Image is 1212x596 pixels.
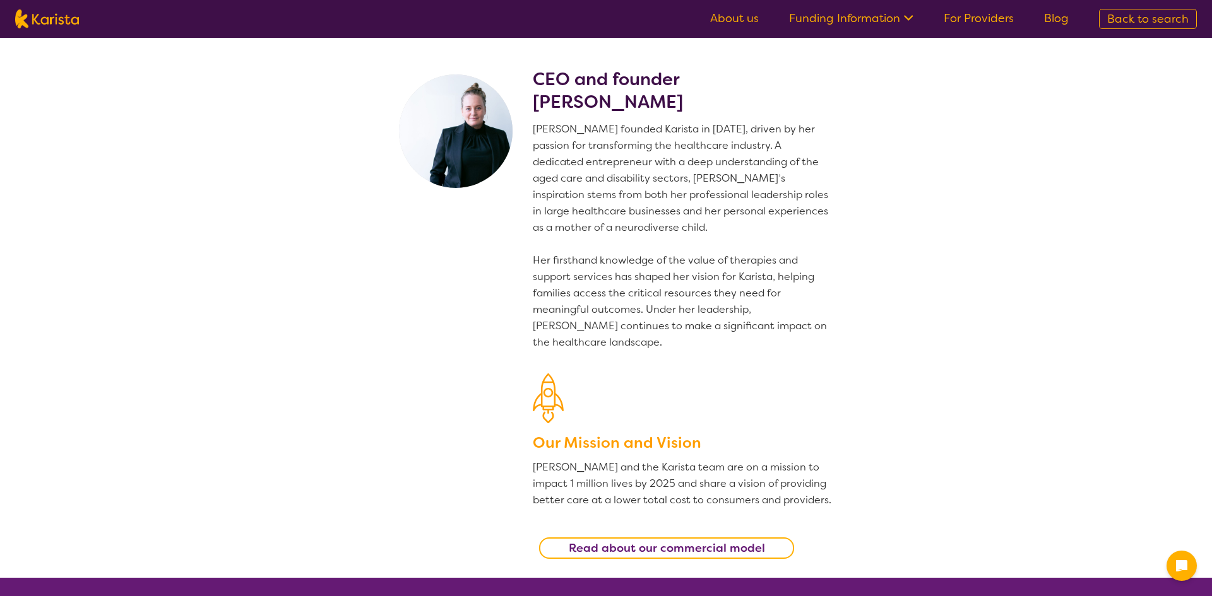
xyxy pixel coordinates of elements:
b: Read about our commercial model [569,540,765,556]
img: Our Mission [533,373,564,423]
a: About us [710,11,759,26]
h2: CEO and founder [PERSON_NAME] [533,68,833,114]
a: Funding Information [789,11,913,26]
span: Back to search [1107,11,1189,26]
a: For Providers [944,11,1014,26]
a: Back to search [1099,9,1197,29]
p: [PERSON_NAME] and the Karista team are on a mission to impact 1 million lives by 2025 and share a... [533,459,833,508]
p: [PERSON_NAME] founded Karista in [DATE], driven by her passion for transforming the healthcare in... [533,121,833,351]
img: Karista logo [15,9,79,28]
h3: Our Mission and Vision [533,431,833,454]
a: Blog [1044,11,1069,26]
